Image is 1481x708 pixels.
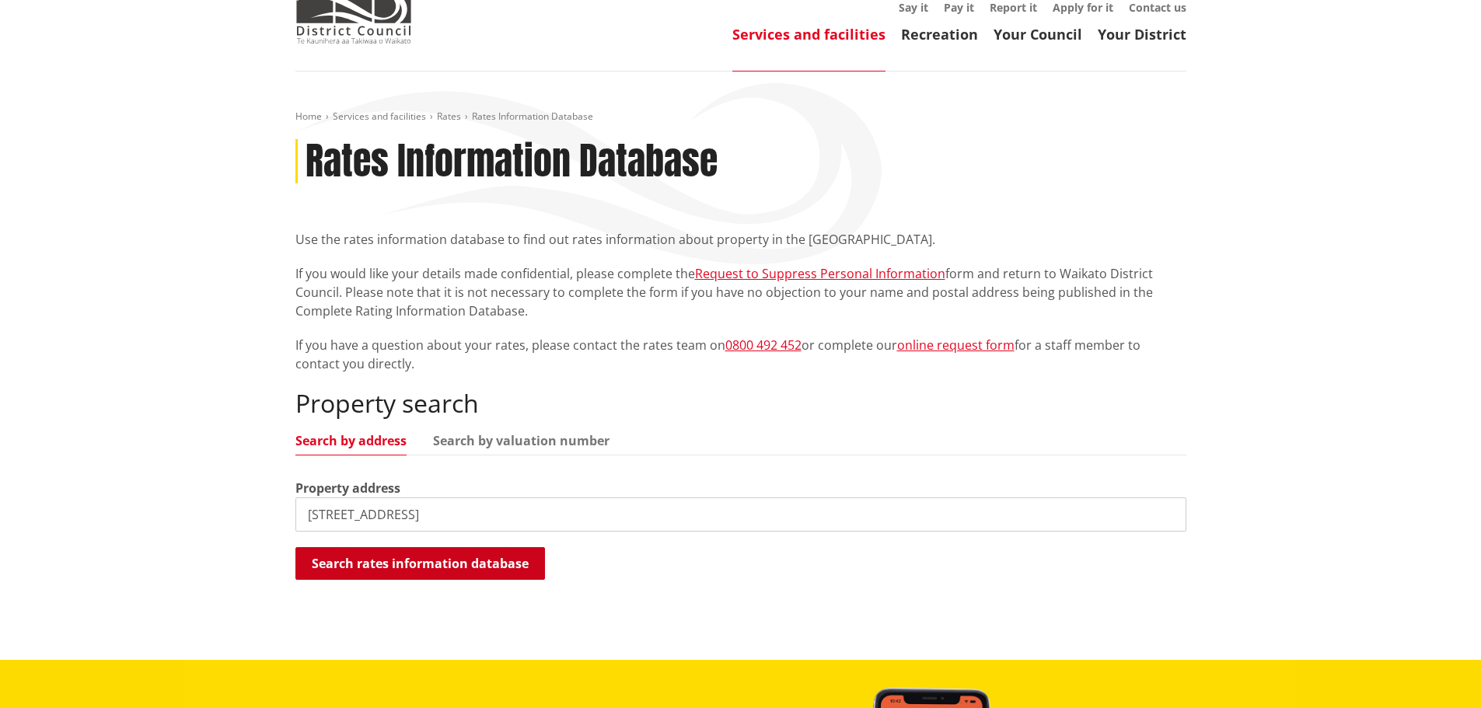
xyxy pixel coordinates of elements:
[1098,25,1186,44] a: Your District
[295,479,400,497] label: Property address
[306,139,718,184] h1: Rates Information Database
[994,25,1082,44] a: Your Council
[295,110,1186,124] nav: breadcrumb
[333,110,426,123] a: Services and facilities
[295,336,1186,373] p: If you have a question about your rates, please contact the rates team on or complete our for a s...
[295,434,407,447] a: Search by address
[901,25,978,44] a: Recreation
[1409,643,1465,699] iframe: Messenger Launcher
[897,337,1015,354] a: online request form
[433,434,610,447] a: Search by valuation number
[695,265,945,282] a: Request to Suppress Personal Information
[725,337,802,354] a: 0800 492 452
[295,110,322,123] a: Home
[437,110,461,123] a: Rates
[472,110,593,123] span: Rates Information Database
[295,230,1186,249] p: Use the rates information database to find out rates information about property in the [GEOGRAPHI...
[295,264,1186,320] p: If you would like your details made confidential, please complete the form and return to Waikato ...
[732,25,885,44] a: Services and facilities
[295,547,545,580] button: Search rates information database
[295,389,1186,418] h2: Property search
[295,497,1186,532] input: e.g. Duke Street NGARUAWAHIA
